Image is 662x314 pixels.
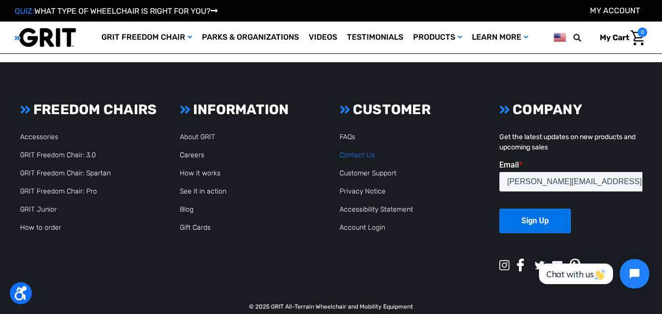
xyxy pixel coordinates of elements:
a: GRIT Freedom Chair: Spartan [20,169,111,177]
img: us.png [554,31,566,44]
p: © 2025 GRIT All-Terrain Wheelchair and Mobility Equipment [15,302,647,311]
img: facebook [517,259,524,271]
a: GRIT Junior [20,205,57,214]
h3: CUSTOMER [340,101,483,118]
span: 0 [637,27,647,37]
span: Last Name [122,1,155,9]
span: My Cart [600,33,629,42]
h3: INFORMATION [180,101,323,118]
a: Accessibility Statement [340,205,413,214]
iframe: Tidio Chat [528,251,658,297]
a: Accessories [20,133,58,141]
a: Contact Us [340,151,375,159]
a: Videos [304,22,342,53]
a: GRIT Freedom Chair: Pro [20,187,97,195]
img: Cart [631,30,645,46]
a: See it in action [180,187,226,195]
a: GRIT Freedom Chair: 3.0 [20,151,96,159]
a: Blog [180,205,194,214]
a: Gift Cards [180,223,211,232]
a: How it works [180,169,221,177]
span: QUIZ: [15,6,34,16]
a: About GRIT [180,133,215,141]
a: Testimonials [342,22,408,53]
a: Careers [180,151,204,159]
img: instagram [499,260,510,270]
a: QUIZ:WHAT TYPE OF WHEELCHAIR IS RIGHT FOR YOU? [15,6,218,16]
p: Get the latest updates on new products and upcoming sales [499,132,642,152]
a: Account Login [340,223,385,232]
a: Privacy Notice [340,187,386,195]
iframe: Form 1 [499,160,642,250]
a: Account [590,6,640,15]
a: Products [408,22,467,53]
a: GRIT Freedom Chair [97,22,197,53]
a: Cart with 0 items [592,27,647,48]
img: GRIT All-Terrain Wheelchair and Mobility Equipment [15,27,76,48]
a: Customer Support [340,169,396,177]
a: Learn More [467,22,533,53]
a: FAQs [340,133,355,141]
a: Parks & Organizations [197,22,304,53]
a: How to order [20,223,61,232]
h3: COMPANY [499,101,642,118]
input: Search [578,27,592,48]
h3: FREEDOM CHAIRS [20,101,163,118]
